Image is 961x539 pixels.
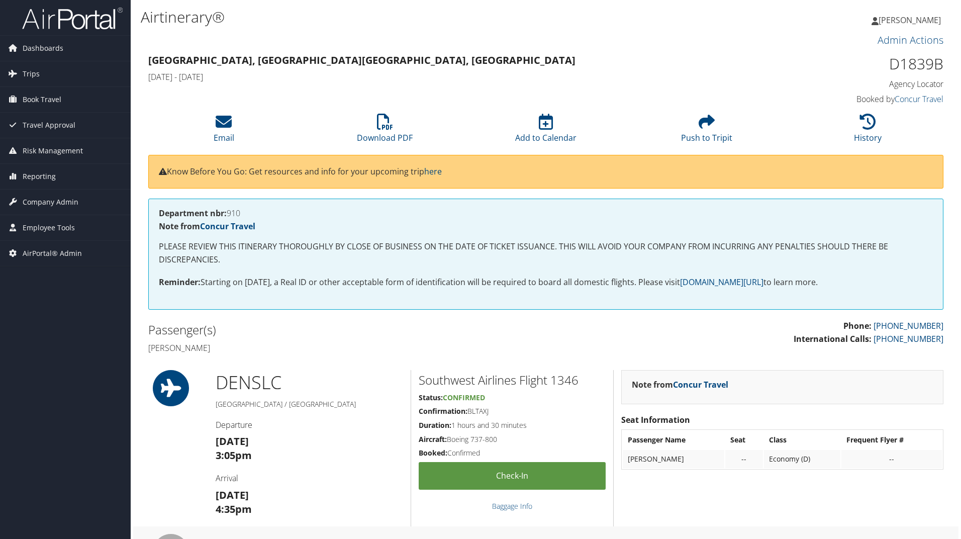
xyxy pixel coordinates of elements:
p: Know Before You Go: Get resources and info for your upcoming trip [159,165,933,178]
span: Travel Approval [23,113,75,138]
strong: Reminder: [159,277,201,288]
strong: Department nbr: [159,208,227,219]
a: [PHONE_NUMBER] [874,333,943,344]
h1: DEN SLC [216,370,403,395]
strong: International Calls: [794,333,872,344]
strong: 3:05pm [216,448,252,462]
h4: [DATE] - [DATE] [148,71,741,82]
th: Class [764,431,840,449]
span: Risk Management [23,138,83,163]
a: Email [214,119,234,143]
h5: BLTAXJ [419,406,606,416]
strong: Note from [159,221,255,232]
a: Concur Travel [895,94,943,105]
h4: Departure [216,419,403,430]
h4: Agency Locator [756,78,943,89]
strong: Duration: [419,420,451,430]
h4: [PERSON_NAME] [148,342,538,353]
th: Frequent Flyer # [841,431,942,449]
a: Check-in [419,462,606,490]
p: PLEASE REVIEW THIS ITINERARY THOROUGHLY BY CLOSE OF BUSINESS ON THE DATE OF TICKET ISSUANCE. THIS... [159,240,933,266]
span: Reporting [23,164,56,189]
img: airportal-logo.png [22,7,123,30]
h1: D1839B [756,53,943,74]
td: [PERSON_NAME] [623,450,724,468]
strong: Phone: [843,320,872,331]
a: Concur Travel [673,379,728,390]
strong: [DATE] [216,488,249,502]
a: [PERSON_NAME] [872,5,951,35]
th: Passenger Name [623,431,724,449]
a: here [424,166,442,177]
div: -- [846,455,937,464]
span: Company Admin [23,190,78,215]
span: Book Travel [23,87,61,112]
h1: Airtinerary® [141,7,681,28]
strong: Confirmation: [419,406,467,416]
h5: Boeing 737-800 [419,434,606,444]
h2: Passenger(s) [148,321,538,338]
strong: [DATE] [216,434,249,448]
h4: Arrival [216,473,403,484]
a: History [854,119,882,143]
th: Seat [725,431,763,449]
span: Employee Tools [23,215,75,240]
strong: [GEOGRAPHIC_DATA], [GEOGRAPHIC_DATA] [GEOGRAPHIC_DATA], [GEOGRAPHIC_DATA] [148,53,575,67]
a: Concur Travel [200,221,255,232]
a: Baggage Info [492,501,532,511]
strong: 4:35pm [216,502,252,516]
h4: Booked by [756,94,943,105]
a: Admin Actions [878,33,943,47]
span: AirPortal® Admin [23,241,82,266]
span: [PERSON_NAME] [879,15,941,26]
h2: Southwest Airlines Flight 1346 [419,372,606,389]
span: Confirmed [443,393,485,402]
strong: Status: [419,393,443,402]
strong: Booked: [419,448,447,458]
td: Economy (D) [764,450,840,468]
p: Starting on [DATE], a Real ID or other acceptable form of identification will be required to boar... [159,276,933,289]
h4: 910 [159,209,933,217]
a: [PHONE_NUMBER] [874,320,943,331]
h5: Confirmed [419,448,606,458]
span: Dashboards [23,36,63,61]
a: Push to Tripit [681,119,732,143]
div: -- [730,455,758,464]
span: Trips [23,61,40,86]
h5: 1 hours and 30 minutes [419,420,606,430]
a: Download PDF [357,119,413,143]
strong: Aircraft: [419,434,447,444]
strong: Seat Information [621,414,690,425]
strong: Note from [632,379,728,390]
h5: [GEOGRAPHIC_DATA] / [GEOGRAPHIC_DATA] [216,399,403,409]
a: Add to Calendar [515,119,576,143]
a: [DOMAIN_NAME][URL] [680,277,763,288]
